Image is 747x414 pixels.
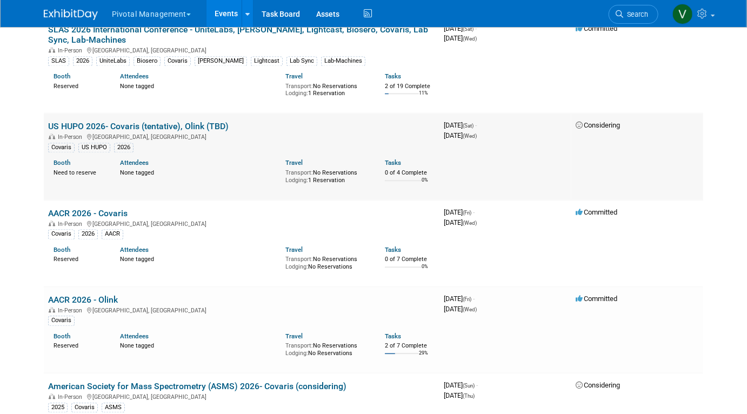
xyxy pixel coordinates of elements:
[576,209,617,217] span: Committed
[164,57,191,66] div: Covaris
[285,81,369,98] div: No Reservations 1 Reservation
[473,209,475,217] span: -
[476,382,478,390] span: -
[134,57,161,66] div: Biosero
[285,264,308,271] span: Lodging:
[623,10,648,18] span: Search
[422,178,428,192] td: 0%
[463,26,473,32] span: (Sat)
[576,295,617,303] span: Committed
[49,134,55,139] img: In-Person Event
[444,295,475,303] span: [DATE]
[463,36,477,42] span: (Wed)
[285,256,313,263] span: Transport:
[463,123,473,129] span: (Sat)
[58,221,85,228] span: In-Person
[609,5,658,24] a: Search
[444,132,477,140] span: [DATE]
[444,382,478,390] span: [DATE]
[48,316,75,326] div: Covaris
[102,403,125,413] div: ASMS
[385,343,435,350] div: 2 of 7 Complete
[576,382,620,390] span: Considering
[48,143,75,153] div: Covaris
[49,48,55,53] img: In-Person Event
[71,403,98,413] div: Covaris
[120,254,278,264] div: None tagged
[96,57,130,66] div: UniteLabs
[463,210,471,216] span: (Fri)
[48,24,428,45] a: SLAS 2026 International Conference - UniteLabs, [PERSON_NAME], Lightcast, Biosero, Covaris, Lab S...
[463,393,475,399] span: (Thu)
[120,81,278,91] div: None tagged
[251,57,283,66] div: Lightcast
[422,264,428,279] td: 0%
[285,246,303,254] a: Travel
[419,91,428,105] td: 11%
[285,168,369,184] div: No Reservations 1 Reservation
[54,168,104,177] div: Need to reserve
[285,177,308,184] span: Lodging:
[385,83,435,91] div: 2 of 19 Complete
[48,392,435,401] div: [GEOGRAPHIC_DATA], [GEOGRAPHIC_DATA]
[120,333,149,340] a: Attendees
[54,81,104,91] div: Reserved
[285,159,303,167] a: Travel
[58,394,85,401] span: In-Person
[54,246,70,254] a: Booth
[120,159,149,167] a: Attendees
[48,209,128,219] a: AACR 2026 - Covaris
[48,403,68,413] div: 2025
[463,221,477,226] span: (Wed)
[285,340,369,357] div: No Reservations No Reservations
[48,57,69,66] div: SLAS
[120,246,149,254] a: Attendees
[385,73,401,81] a: Tasks
[576,24,617,32] span: Committed
[102,230,123,239] div: AACR
[49,394,55,399] img: In-Person Event
[54,73,70,81] a: Booth
[473,295,475,303] span: -
[195,57,247,66] div: [PERSON_NAME]
[321,57,365,66] div: Lab-Machines
[285,254,369,271] div: No Reservations No Reservations
[475,24,477,32] span: -
[48,122,229,132] a: US HUPO 2026- Covaris (tentative), Olink (TBD)
[444,24,477,32] span: [DATE]
[463,133,477,139] span: (Wed)
[78,230,98,239] div: 2026
[58,308,85,315] span: In-Person
[54,333,70,340] a: Booth
[58,134,85,141] span: In-Person
[285,343,313,350] span: Transport:
[48,132,435,141] div: [GEOGRAPHIC_DATA], [GEOGRAPHIC_DATA]
[576,122,620,130] span: Considering
[54,159,70,167] a: Booth
[114,143,134,153] div: 2026
[48,382,346,392] a: American Society for Mass Spectrometry (ASMS) 2026- Covaris (considering)
[48,306,435,315] div: [GEOGRAPHIC_DATA], [GEOGRAPHIC_DATA]
[385,159,401,167] a: Tasks
[54,340,104,350] div: Reserved
[463,383,475,389] span: (Sun)
[49,308,55,313] img: In-Person Event
[285,333,303,340] a: Travel
[385,246,401,254] a: Tasks
[120,73,149,81] a: Attendees
[285,350,308,357] span: Lodging:
[475,122,477,130] span: -
[463,297,471,303] span: (Fri)
[73,57,92,66] div: 2026
[285,73,303,81] a: Travel
[463,307,477,313] span: (Wed)
[444,305,477,313] span: [DATE]
[444,122,477,130] span: [DATE]
[385,256,435,264] div: 0 of 7 Complete
[48,295,118,305] a: AACR 2026 - Olink
[58,48,85,55] span: In-Person
[48,219,435,228] div: [GEOGRAPHIC_DATA], [GEOGRAPHIC_DATA]
[444,392,475,400] span: [DATE]
[285,170,313,177] span: Transport:
[444,35,477,43] span: [DATE]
